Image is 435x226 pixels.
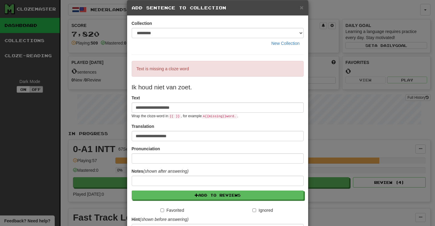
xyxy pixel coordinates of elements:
[132,5,304,11] h5: Add Sentence to Collection
[300,4,303,11] span: ×
[202,114,237,119] code: A {{ missing }} word.
[252,208,256,212] input: Ignored
[252,207,273,213] label: Ignored
[132,216,189,222] label: Hint
[132,20,152,26] label: Collection
[132,114,238,118] small: Wrap the cloze-word in , for example .
[132,146,160,152] label: Pronunciation
[143,169,188,174] em: (shown after answering)
[132,61,304,77] p: Text is missing a cloze word
[132,95,140,101] label: Text
[132,191,304,200] button: Add to Reviews
[132,83,304,92] p: Ik houd niet van zoet.
[168,114,175,119] code: {{
[132,168,189,174] label: Notes
[160,207,184,213] label: Favorited
[267,38,303,48] button: New Collection
[175,114,181,119] code: }}
[160,208,164,212] input: Favorited
[132,123,154,129] label: Translation
[300,4,303,11] button: Close
[140,217,189,222] em: (shown before answering)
